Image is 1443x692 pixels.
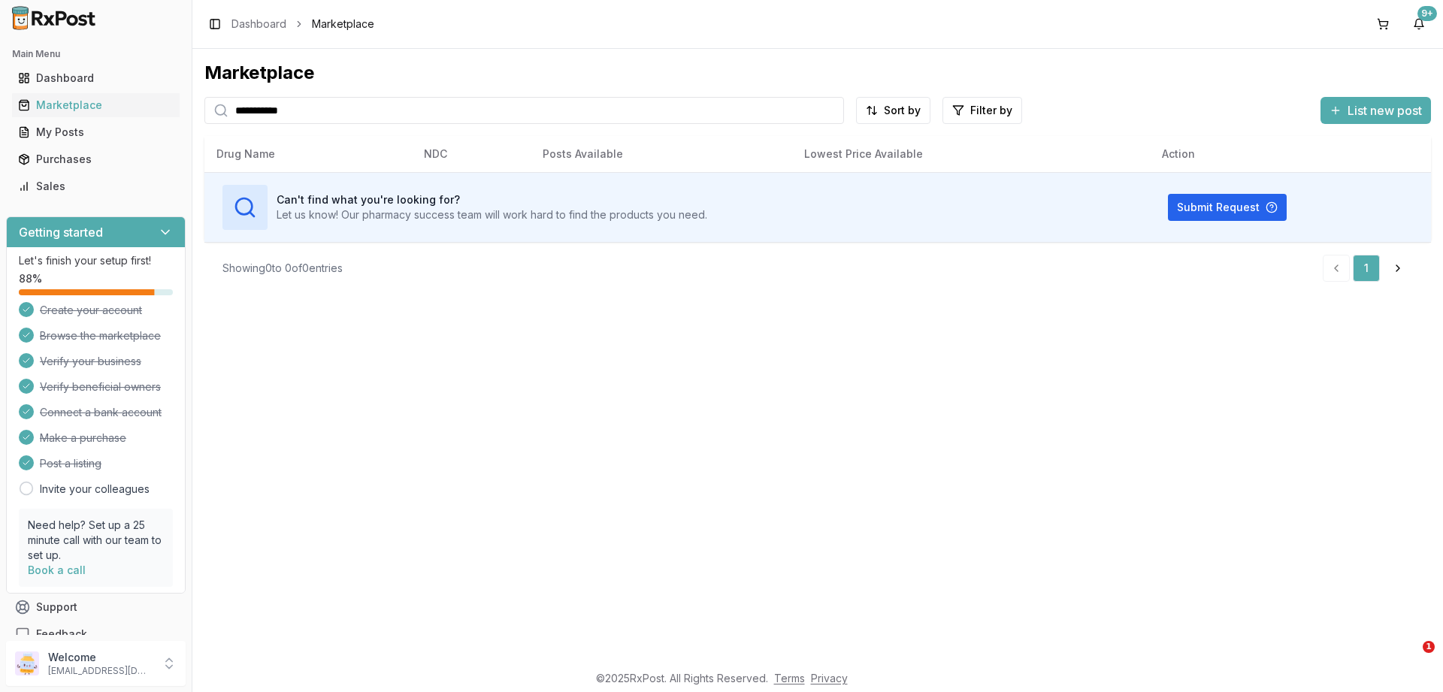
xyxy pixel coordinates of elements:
button: 9+ [1407,12,1431,36]
button: Sort by [856,97,930,124]
a: Book a call [28,564,86,576]
img: RxPost Logo [6,6,102,30]
span: Make a purchase [40,431,126,446]
span: 88 % [19,271,42,286]
span: Verify beneficial owners [40,379,161,394]
nav: breadcrumb [231,17,374,32]
th: Posts Available [531,136,792,172]
th: Action [1150,136,1431,172]
h3: Getting started [19,223,103,241]
span: Verify your business [40,354,141,369]
a: Invite your colleagues [40,482,150,497]
div: Marketplace [18,98,174,113]
p: Welcome [48,650,153,665]
span: Marketplace [312,17,374,32]
button: My Posts [6,120,186,144]
button: Purchases [6,147,186,171]
span: Sort by [884,103,921,118]
h3: Can't find what you're looking for? [277,192,707,207]
div: Purchases [18,152,174,167]
button: Dashboard [6,66,186,90]
span: Feedback [36,627,87,642]
p: Need help? Set up a 25 minute call with our team to set up. [28,518,164,563]
div: My Posts [18,125,174,140]
button: List new post [1320,97,1431,124]
a: List new post [1320,104,1431,119]
p: [EMAIL_ADDRESS][DOMAIN_NAME] [48,665,153,677]
span: Filter by [970,103,1012,118]
span: 1 [1423,641,1435,653]
h2: Main Menu [12,48,180,60]
div: Dashboard [18,71,174,86]
div: Showing 0 to 0 of 0 entries [222,261,343,276]
a: My Posts [12,119,180,146]
nav: pagination [1323,255,1413,282]
a: Privacy [811,672,848,684]
span: List new post [1348,101,1422,119]
div: Sales [18,179,174,194]
span: Connect a bank account [40,405,162,420]
th: Drug Name [204,136,412,172]
a: Dashboard [231,17,286,32]
a: Sales [12,173,180,200]
img: User avatar [15,651,39,675]
p: Let's finish your setup first! [19,253,173,268]
a: Go to next page [1383,255,1413,282]
a: Marketplace [12,92,180,119]
div: 9+ [1417,6,1437,21]
p: Let us know! Our pharmacy success team will work hard to find the products you need. [277,207,707,222]
button: Marketplace [6,93,186,117]
a: Purchases [12,146,180,173]
button: Filter by [942,97,1022,124]
span: Create your account [40,303,142,318]
div: Marketplace [204,61,1431,85]
th: NDC [412,136,531,172]
button: Submit Request [1168,194,1287,221]
span: Post a listing [40,456,101,471]
span: Browse the marketplace [40,328,161,343]
a: Terms [774,672,805,684]
iframe: Intercom live chat [1392,641,1428,677]
button: Feedback [6,621,186,648]
button: Support [6,594,186,621]
a: 1 [1353,255,1380,282]
button: Sales [6,174,186,198]
th: Lowest Price Available [792,136,1150,172]
a: Dashboard [12,65,180,92]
